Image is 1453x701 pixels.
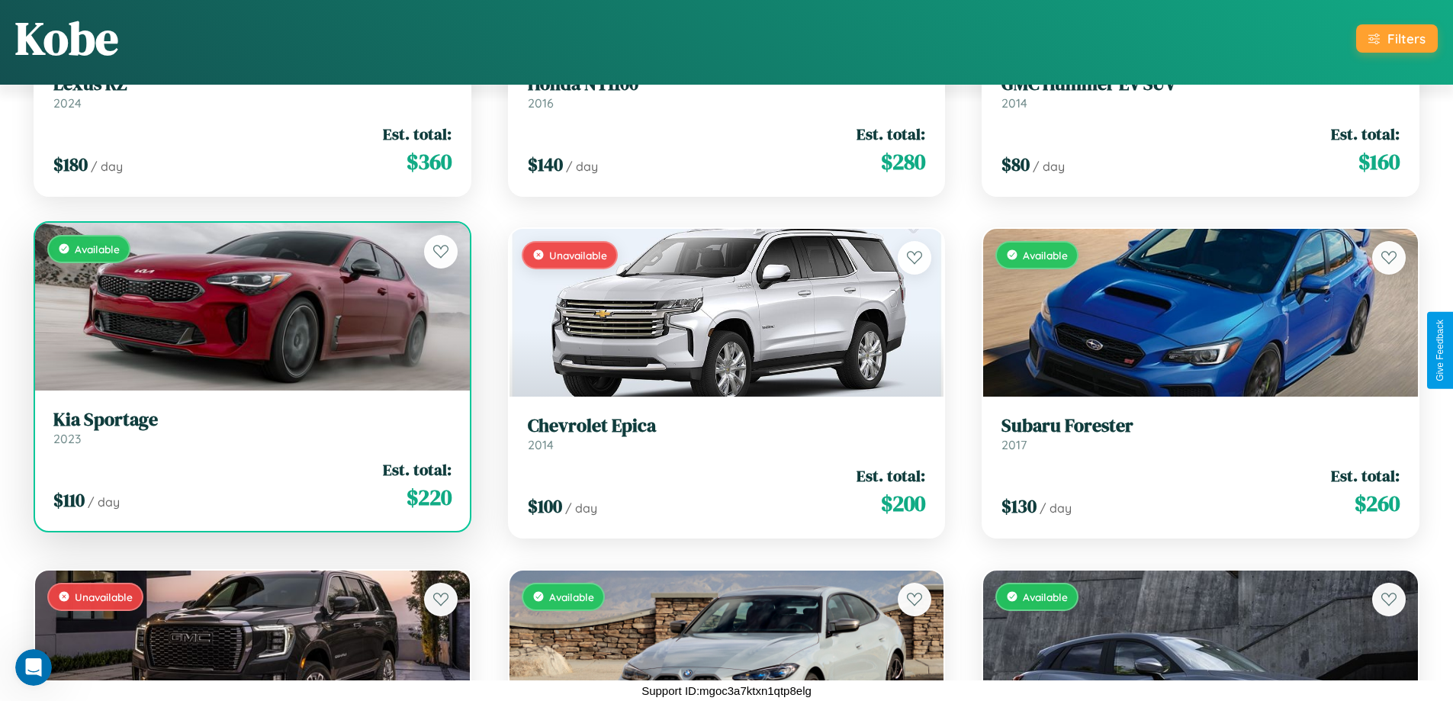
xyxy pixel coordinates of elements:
span: Available [75,243,120,256]
div: Give Feedback [1435,320,1445,381]
span: $ 220 [407,482,452,513]
span: 2016 [528,95,554,111]
span: Unavailable [75,590,133,603]
h3: Kia Sportage [53,409,452,431]
span: $ 200 [881,488,925,519]
div: Filters [1387,31,1426,47]
span: $ 280 [881,146,925,177]
h1: Kobe [15,7,118,69]
span: Est. total: [1331,465,1400,487]
h3: Honda NT1100 [528,73,926,95]
span: Available [1023,249,1068,262]
span: Est. total: [857,123,925,145]
span: $ 140 [528,152,563,177]
span: 2014 [1001,95,1027,111]
span: Available [549,590,594,603]
span: Est. total: [383,123,452,145]
span: Est. total: [857,465,925,487]
a: Lexus RZ2024 [53,73,452,111]
a: GMC Hummer EV SUV2014 [1001,73,1400,111]
h3: Lexus RZ [53,73,452,95]
span: 2017 [1001,437,1027,452]
span: / day [1033,159,1065,174]
span: Unavailable [549,249,607,262]
span: / day [91,159,123,174]
span: $ 80 [1001,152,1030,177]
a: Subaru Forester2017 [1001,415,1400,452]
span: $ 180 [53,152,88,177]
span: / day [1040,500,1072,516]
h3: GMC Hummer EV SUV [1001,73,1400,95]
span: 2023 [53,431,81,446]
span: Est. total: [383,458,452,481]
span: 2024 [53,95,82,111]
button: Filters [1356,24,1438,53]
a: Honda NT11002016 [528,73,926,111]
span: $ 360 [407,146,452,177]
span: / day [565,500,597,516]
iframe: Intercom live chat [15,649,52,686]
span: $ 130 [1001,494,1037,519]
h3: Chevrolet Epica [528,415,926,437]
span: $ 160 [1358,146,1400,177]
h3: Subaru Forester [1001,415,1400,437]
a: Chevrolet Epica2014 [528,415,926,452]
span: / day [88,494,120,510]
span: $ 260 [1355,488,1400,519]
p: Support ID: mgoc3a7ktxn1qtp8elg [641,680,812,701]
span: Available [1023,590,1068,603]
a: Kia Sportage2023 [53,409,452,446]
span: Est. total: [1331,123,1400,145]
span: $ 100 [528,494,562,519]
span: 2014 [528,437,554,452]
span: / day [566,159,598,174]
span: $ 110 [53,487,85,513]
